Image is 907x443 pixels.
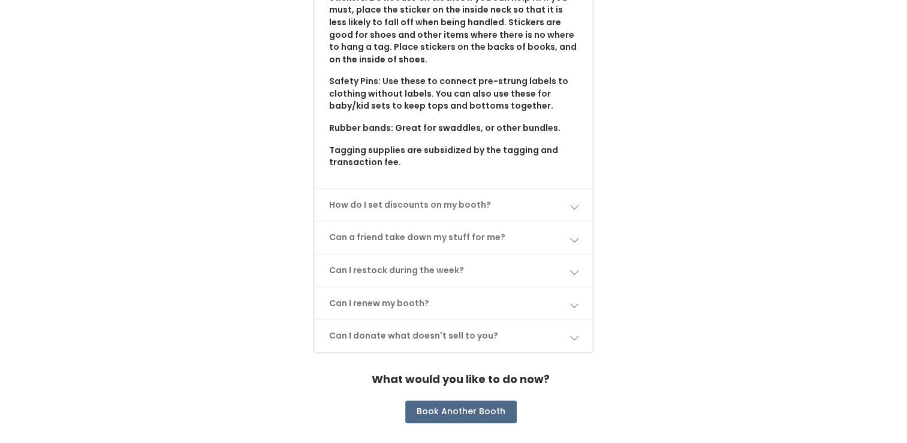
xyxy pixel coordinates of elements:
[405,400,517,423] button: Book Another Booth
[372,367,550,391] h4: What would you like to do now?
[329,144,578,169] p: Tagging supplies are subsidized by the tagging and transaction fee.
[315,221,592,253] a: Can a friend take down my stuff for me?
[329,75,578,112] p: Safety Pins: Use these to connect pre-strung labels to clothing without labels. You can also use ...
[315,189,592,221] a: How do I set discounts on my booth?
[315,288,592,319] a: Can I renew my booth?
[329,122,578,134] p: Rubber bands: Great for swaddles, or other bundles.
[315,255,592,286] a: Can I restock during the week?
[315,320,592,352] a: Can I donate what doesn't sell to you?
